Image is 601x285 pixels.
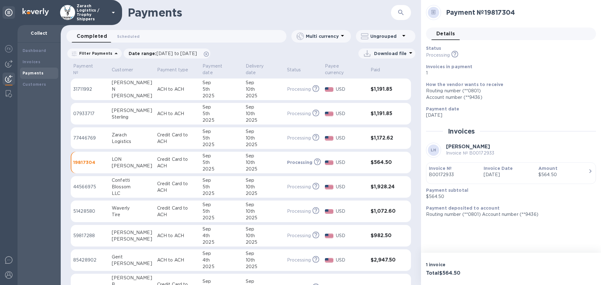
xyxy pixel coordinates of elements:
span: Payment date [203,63,241,76]
div: 2025 [246,93,282,99]
h2: Invoices [448,127,475,135]
p: 85428902 [73,257,107,263]
p: USD [336,257,366,263]
div: 2025 [246,117,282,124]
p: Multi currency [306,33,339,39]
div: 10th [246,110,282,117]
img: USD [325,185,333,189]
div: 2025 [246,141,282,148]
div: 2025 [203,166,241,172]
div: Sep [246,128,282,135]
div: N [112,86,152,93]
b: How the vendor wants to receive [426,82,504,87]
p: USD [336,159,366,166]
p: Processing [287,86,311,93]
p: Payment № [73,63,99,76]
div: LLC [112,190,152,197]
p: $564.50 [426,193,591,200]
p: 1 [426,70,591,76]
p: ACH to ACH [157,86,198,93]
div: 2025 [203,93,241,99]
p: Credit Card to ACH [157,132,198,145]
p: USD [336,110,366,117]
h3: $1,172.62 [371,135,398,141]
div: 2025 [203,263,241,270]
div: [PERSON_NAME] [112,260,152,267]
span: [DATE] to [DATE] [157,51,197,56]
div: 2025 [246,215,282,221]
h3: $1,191.85 [371,86,398,92]
div: Confetti [112,177,152,184]
b: LH [431,148,436,152]
div: Sep [203,250,241,257]
p: Customer [112,67,133,73]
p: 07933717 [73,110,107,117]
p: [DATE] [426,112,591,119]
div: LON [112,156,152,163]
img: USD [325,209,333,214]
b: Payments [23,71,44,75]
span: Payment № [73,63,107,76]
p: Processing [287,184,311,190]
span: Details [436,29,455,38]
span: Paid [371,67,388,73]
div: 10th [246,159,282,166]
div: Sep [203,278,241,285]
div: 2025 [203,239,241,246]
p: USD [336,184,366,190]
div: Gerit [112,254,152,260]
b: Customers [23,82,46,87]
p: Filter Payments [77,51,112,56]
div: [PERSON_NAME] [112,236,152,242]
div: Account number (**9436) [426,94,591,101]
p: 19817304 [73,159,107,165]
p: USD [336,135,366,141]
b: Invoices [23,59,40,64]
div: Date range:[DATE] to [DATE] [124,48,210,59]
p: Download file [374,50,407,57]
p: B00172933 [429,171,479,178]
div: Sep [203,128,241,135]
div: 5th [203,184,241,190]
p: 44566975 [73,184,107,190]
div: 5th [203,159,241,166]
div: Sep [203,201,241,208]
p: 1 invoice [426,262,509,268]
div: Sep [246,104,282,110]
div: Tire [112,211,152,218]
p: Collect [23,30,56,36]
div: [PERSON_NAME] [112,163,152,169]
p: 77446769 [73,135,107,141]
p: Processing [287,232,311,239]
div: Sep [246,201,282,208]
p: Payee currency [325,63,357,76]
span: Completed [77,32,107,41]
img: Logo [23,8,49,16]
h3: Total $564.50 [426,270,509,276]
span: Status [287,67,309,73]
p: Credit Card to ACH [157,181,198,194]
h3: $564.50 [371,160,398,165]
div: Sep [203,79,241,86]
div: Sep [203,104,241,110]
b: [PERSON_NAME] [446,144,490,150]
div: 10th [246,135,282,141]
p: Processing [287,208,311,215]
div: Unpin categories [3,6,15,19]
p: Credit Card to ACH [157,156,198,169]
b: Dashboard [23,48,46,53]
span: Customer [112,67,141,73]
div: 10th [246,257,282,263]
p: [DATE] [484,171,533,178]
div: 2025 [246,166,282,172]
div: 10th [246,208,282,215]
div: Sep [203,226,241,232]
div: [PERSON_NAME] [112,275,152,281]
img: USD [325,136,333,140]
div: 10th [246,232,282,239]
p: USD [336,86,366,93]
img: USD [325,258,333,262]
b: Payment date [426,106,460,111]
div: [PERSON_NAME] [112,229,152,236]
span: Payment type [157,67,197,73]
